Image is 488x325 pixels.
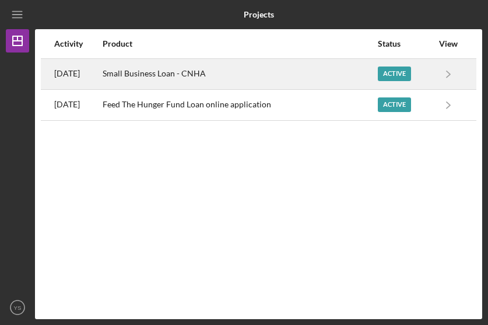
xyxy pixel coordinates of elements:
[103,90,377,120] div: Feed The Hunger Fund Loan online application
[103,60,377,89] div: Small Business Loan - CNHA
[244,10,274,19] b: Projects
[378,97,411,112] div: Active
[103,39,377,48] div: Product
[54,69,80,78] time: 2025-08-02 03:19
[54,100,80,109] time: 2025-07-04 11:01
[378,39,433,48] div: Status
[378,67,411,81] div: Active
[54,39,101,48] div: Activity
[434,39,463,48] div: View
[14,305,22,311] text: YS
[6,296,29,319] button: YS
